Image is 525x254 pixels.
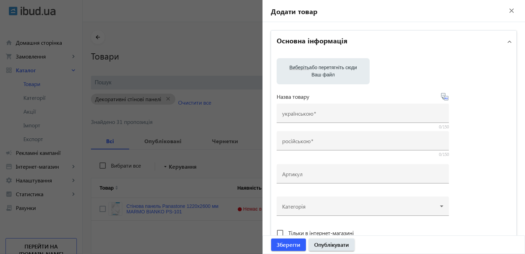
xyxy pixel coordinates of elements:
[271,31,516,53] mat-expansion-panel-header: Основна інформація
[282,137,311,145] mat-label: російською
[289,65,309,70] span: Виберіть
[282,170,302,178] mat-label: Артикул
[309,239,354,251] button: Опублікувати
[314,241,349,248] span: Опублікувати
[271,239,306,251] button: Зберегти
[282,110,313,117] mat-label: українською
[277,241,300,248] span: Зберегти
[441,93,449,101] svg-icon: Перекласти на рос.
[288,229,354,236] span: Тільки в інтернет-магазині
[277,35,347,45] h2: Основна інформація
[277,94,309,99] span: Назва товару
[282,62,364,81] label: або перетягніть сюди Ваш файл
